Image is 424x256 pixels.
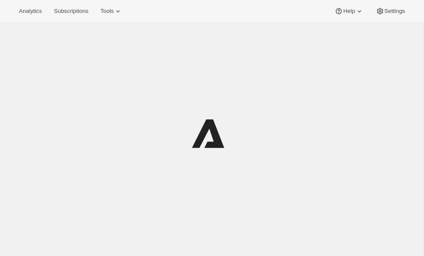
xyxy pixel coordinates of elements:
button: Subscriptions [49,5,93,17]
button: Analytics [14,5,47,17]
button: Help [329,5,368,17]
span: Help [343,8,355,15]
span: Tools [100,8,114,15]
span: Subscriptions [54,8,88,15]
button: Settings [371,5,410,17]
span: Settings [384,8,405,15]
button: Tools [95,5,127,17]
span: Analytics [19,8,42,15]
